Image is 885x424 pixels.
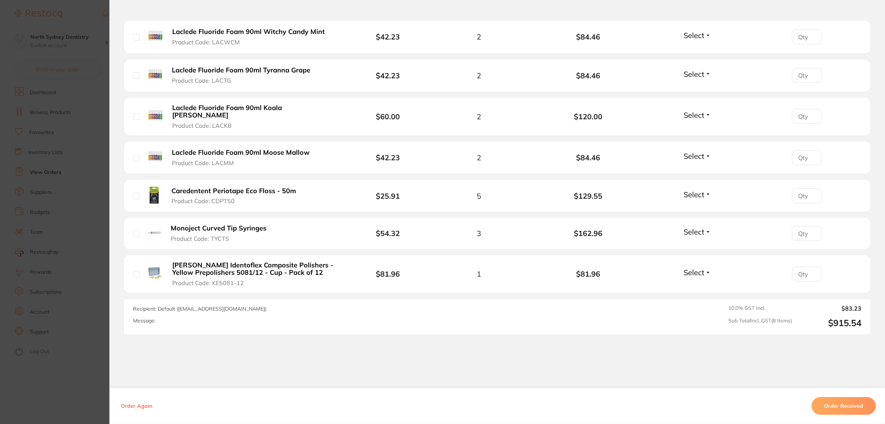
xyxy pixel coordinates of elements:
[792,188,821,203] input: Qty
[170,261,340,287] button: [PERSON_NAME] Identoflex Composite Polishers - Yellow Prepolishers 5081/12 - Cup - Pack of 12 Pro...
[534,192,643,200] b: $129.55
[133,318,156,324] label: Message:
[681,227,713,236] button: Select
[171,198,235,204] span: Product Code: CDPT50
[145,147,164,166] img: Laclede Fluoride Foam 90ml Moose Mallow
[172,39,240,45] span: Product Code: LACWCM
[172,66,310,74] b: Laclede Fluoride Foam 90ml Tyranna Grape
[792,226,821,241] input: Qty
[534,270,643,278] b: $81.96
[171,235,229,242] span: Product Code: TYCTS
[792,150,821,165] input: Qty
[145,65,164,84] img: Laclede Fluoride Foam 90ml Tyranna Grape
[133,305,266,312] span: Recipient: Default ( [EMAIL_ADDRESS][DOMAIN_NAME] )
[172,160,234,166] span: Product Code: LACMM
[477,270,481,278] span: 1
[145,106,164,125] img: Laclede Fluoride Foam 90ml Koala Berry
[171,225,266,232] b: Monoject Curved Tip Syringes
[684,31,704,40] span: Select
[119,403,154,409] button: Order Again
[172,77,231,84] span: Product Code: LACTG
[145,263,164,283] img: Kerr Identoflex Composite Polishers - Yellow Prepolishers 5081/12 - Cup - Pack of 12
[681,268,713,277] button: Select
[728,305,792,312] span: 10.0 % GST Incl.
[534,33,643,41] b: $84.46
[684,190,704,199] span: Select
[534,71,643,80] b: $84.46
[172,149,310,157] b: Laclede Fluoride Foam 90ml Moose Mallow
[170,28,331,46] button: Laclede Fluoride Foam 90ml Witchy Candy Mint Product Code: LACWCM
[798,305,861,312] output: $83.23
[681,151,713,161] button: Select
[477,153,481,162] span: 2
[376,229,400,238] b: $54.32
[681,69,713,79] button: Select
[170,66,317,84] button: Laclede Fluoride Foam 90ml Tyranna Grape Product Code: LACTG
[534,229,643,237] b: $162.96
[681,190,713,199] button: Select
[684,227,704,236] span: Select
[477,33,481,41] span: 2
[172,28,325,36] b: Laclede Fluoride Foam 90ml Witchy Candy Mint
[145,186,164,204] img: Caredentent Periotape Eco Floss - 50m
[534,112,643,121] b: $120.00
[798,318,861,328] output: $915.54
[376,269,400,278] b: $81.96
[681,110,713,120] button: Select
[145,27,164,46] img: Laclede Fluoride Foam 90ml Witchy Candy Mint
[684,110,704,120] span: Select
[811,397,876,415] button: Order Received
[684,151,704,161] span: Select
[728,318,792,328] span: Sub Total Incl. GST ( 8 Items)
[376,191,400,201] b: $25.91
[684,69,704,79] span: Select
[477,71,481,80] span: 2
[172,280,244,286] span: Product Code: KE5081-12
[172,104,338,119] b: Laclede Fluoride Foam 90ml Koala [PERSON_NAME]
[376,32,400,41] b: $42.23
[172,261,338,277] b: [PERSON_NAME] Identoflex Composite Polishers - Yellow Prepolishers 5081/12 - Cup - Pack of 12
[172,122,232,129] span: Product Code: LACKB
[792,68,821,83] input: Qty
[477,112,481,121] span: 2
[792,30,821,44] input: Qty
[477,192,481,200] span: 5
[376,71,400,80] b: $42.23
[169,187,303,205] button: Caredentent Periotape Eco Floss - 50m Product Code: CDPT50
[169,224,275,242] button: Monoject Curved Tip Syringes Product Code: TYCTS
[684,268,704,277] span: Select
[792,109,821,124] input: Qty
[681,31,713,40] button: Select
[792,267,821,281] input: Qty
[376,153,400,162] b: $42.23
[170,148,317,167] button: Laclede Fluoride Foam 90ml Moose Mallow Product Code: LACMM
[376,112,400,121] b: $60.00
[171,187,296,195] b: Caredentent Periotape Eco Floss - 50m
[170,104,340,130] button: Laclede Fluoride Foam 90ml Koala [PERSON_NAME] Product Code: LACKB
[477,229,481,237] span: 3
[145,224,163,242] img: Monoject Curved Tip Syringes
[534,153,643,162] b: $84.46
